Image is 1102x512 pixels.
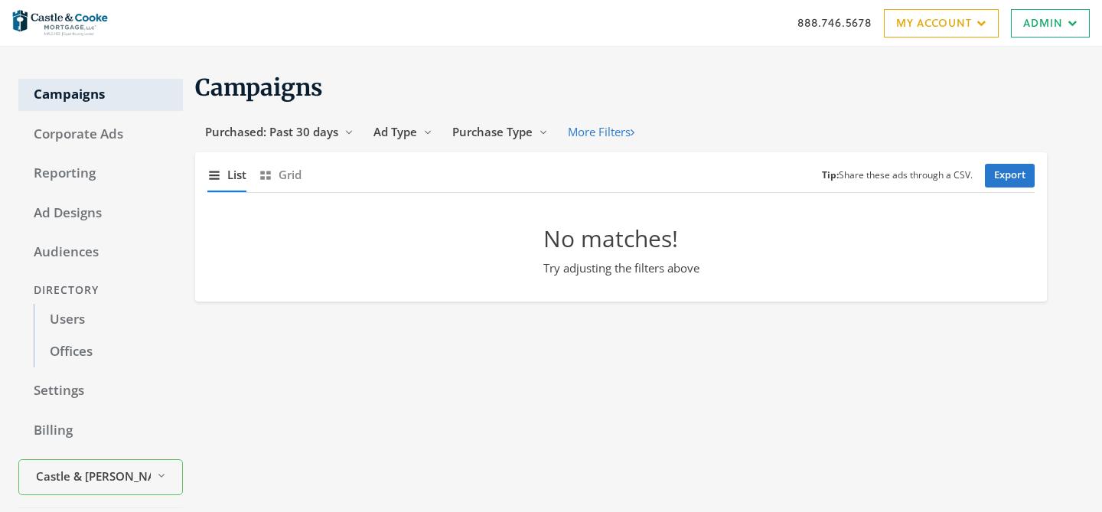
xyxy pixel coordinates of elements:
a: Settings [18,375,183,407]
a: My Account [884,9,999,38]
button: Purchase Type [442,118,558,146]
span: List [227,166,246,184]
span: Grid [279,166,302,184]
a: Audiences [18,236,183,269]
span: Ad Type [373,124,417,139]
small: Share these ads through a CSV. [822,168,973,183]
span: Purchase Type [452,124,533,139]
span: Campaigns [195,73,323,102]
h2: No matches! [543,223,699,253]
a: 888.746.5678 [797,15,872,31]
a: Users [34,304,183,336]
a: Billing [18,415,183,447]
button: Ad Type [364,118,442,146]
button: List [207,158,246,191]
a: Reporting [18,158,183,190]
button: More Filters [558,118,644,146]
span: Purchased: Past 30 days [205,124,338,139]
a: Offices [34,336,183,368]
a: Corporate Ads [18,119,183,151]
p: Try adjusting the filters above [543,259,699,277]
button: Purchased: Past 30 days [195,118,364,146]
a: Export [985,164,1035,188]
b: Tip: [822,168,839,181]
span: Castle & [PERSON_NAME] Mortgage [36,468,151,485]
a: Ad Designs [18,197,183,230]
div: Directory [18,276,183,305]
button: Castle & [PERSON_NAME] Mortgage [18,459,183,495]
button: Grid [259,158,302,191]
img: Adwerx [12,4,108,42]
a: Campaigns [18,79,183,111]
a: Admin [1011,9,1090,38]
